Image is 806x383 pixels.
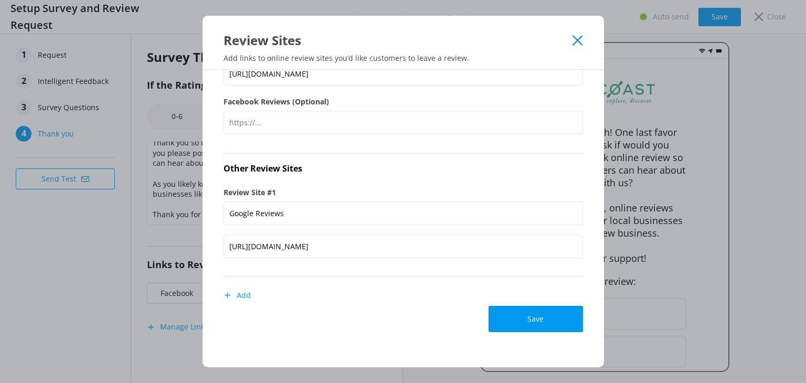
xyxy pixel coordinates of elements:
[224,285,251,306] button: Add
[224,201,583,225] input: Button Title
[224,62,583,86] input: https://...
[224,31,573,49] div: Review Sites
[224,187,583,198] label: Review Site #1
[224,162,583,176] h4: Other Review Sites
[224,111,583,134] input: https://...
[224,235,583,258] input: https://...
[203,53,604,63] p: Add links to online review sites you’d like customers to leave a review.
[224,96,583,108] label: Facebook Reviews (Optional)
